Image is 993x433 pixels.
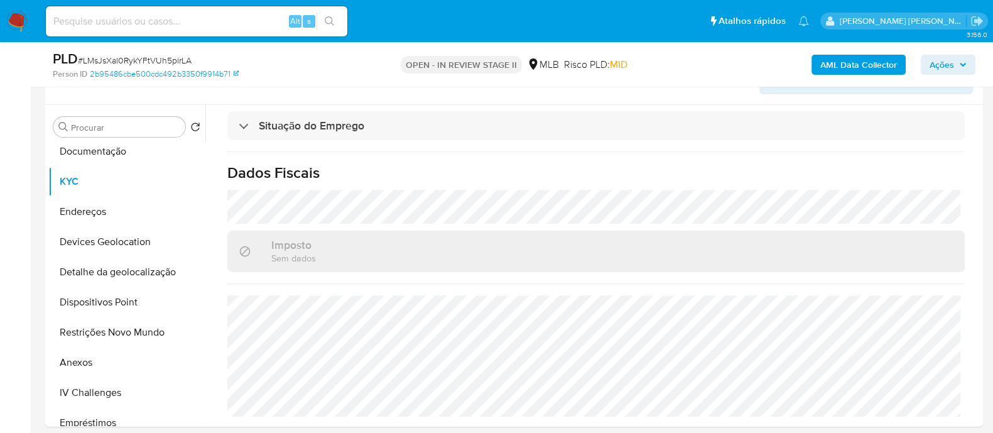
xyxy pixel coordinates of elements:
button: Documentação [48,136,205,167]
button: AML Data Collector [811,55,906,75]
button: search-icon [317,13,342,30]
button: IV Challenges [48,378,205,408]
button: Procurar [58,122,68,132]
button: Anexos [48,348,205,378]
span: MID [610,57,627,72]
button: Retornar ao pedido padrão [190,122,200,136]
button: Detalhe da geolocalização [48,257,205,287]
div: ImpostoSem dados [227,231,965,271]
a: Notificações [798,16,809,26]
h3: Imposto [271,238,316,252]
span: Ações [930,55,954,75]
b: Person ID [53,69,87,80]
span: s [307,15,311,27]
button: Devices Geolocation [48,227,205,257]
button: KYC [48,167,205,197]
p: Sem dados [271,252,316,264]
a: 2b95486cbe500cdc492b3350f9914b71 [90,69,239,80]
input: Procurar [71,122,180,133]
input: Pesquise usuários ou casos... [46,13,347,30]
button: Dispositivos Point [48,287,205,317]
span: 3.156.0 [966,30,987,40]
span: Risco PLD: [564,58,627,72]
p: alessandra.barbosa@mercadopago.com [840,15,967,27]
p: OPEN - IN REVIEW STAGE II [401,56,522,74]
b: AML Data Collector [820,55,897,75]
button: Restrições Novo Mundo [48,317,205,348]
div: MLB [527,58,559,72]
span: Atalhos rápidos [719,14,786,28]
a: Sair [970,14,984,28]
button: Endereços [48,197,205,227]
h1: Dados Fiscais [227,163,965,182]
span: Alt [290,15,300,27]
h3: Situação do Emprego [259,119,364,133]
div: Situação do Emprego [227,111,965,140]
span: # LMsJsXal0RykYFtVUh5pirLA [78,54,192,67]
button: Ações [921,55,975,75]
b: PLD [53,48,78,69]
